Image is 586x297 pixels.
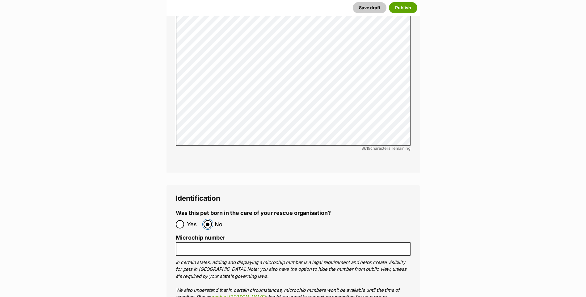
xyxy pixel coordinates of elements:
[187,220,200,228] span: Yes
[361,146,370,151] span: 3619
[176,194,220,202] span: Identification
[176,235,411,241] label: Microchip number
[389,2,417,13] button: Publish
[176,146,411,151] div: characters remaining
[215,220,228,228] span: No
[353,2,386,13] button: Save draft
[176,210,331,216] label: Was this pet born in the care of your rescue organisation?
